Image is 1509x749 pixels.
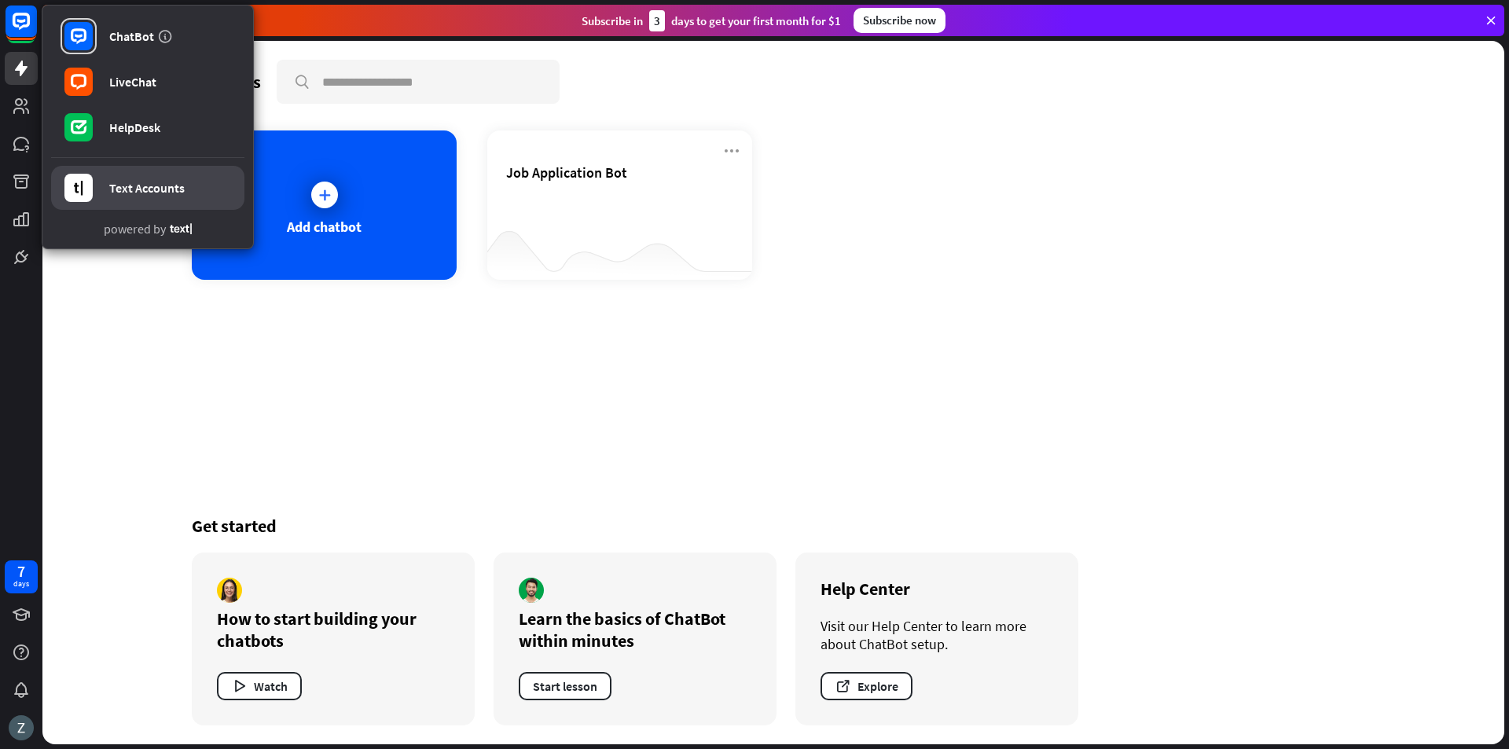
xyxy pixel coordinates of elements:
button: Explore [821,672,912,700]
div: 3 [649,10,665,31]
div: Visit our Help Center to learn more about ChatBot setup. [821,617,1053,653]
img: author [519,578,544,603]
div: 7 [17,564,25,578]
button: Watch [217,672,302,700]
button: Start lesson [519,672,611,700]
div: days [13,578,29,589]
div: Add chatbot [287,218,362,236]
div: Get started [192,515,1355,537]
img: author [217,578,242,603]
div: Subscribe in days to get your first month for $1 [582,10,841,31]
a: 7 days [5,560,38,593]
div: Help Center [821,578,1053,600]
div: How to start building your chatbots [217,608,450,652]
div: Subscribe now [854,8,945,33]
span: Job Application Bot [506,163,627,182]
div: Learn the basics of ChatBot within minutes [519,608,751,652]
button: Open LiveChat chat widget [13,6,60,53]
